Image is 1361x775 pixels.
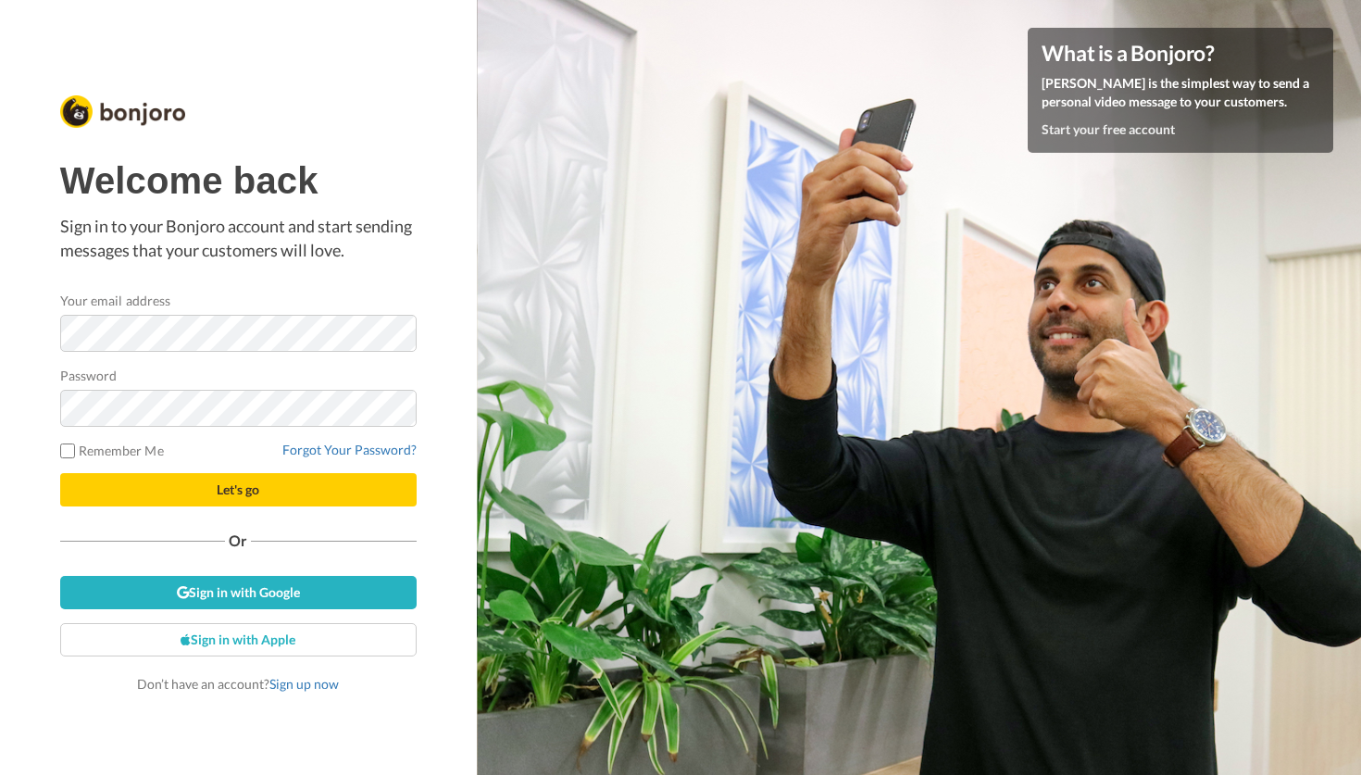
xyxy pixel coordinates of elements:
label: Your email address [60,291,170,310]
span: Don’t have an account? [137,676,339,692]
a: Forgot Your Password? [282,442,417,457]
input: Remember Me [60,444,75,458]
p: [PERSON_NAME] is the simplest way to send a personal video message to your customers. [1042,74,1319,111]
a: Sign in with Apple [60,623,417,656]
p: Sign in to your Bonjoro account and start sending messages that your customers will love. [60,215,417,262]
span: Or [225,534,251,547]
a: Start your free account [1042,121,1175,137]
span: Let's go [217,481,259,497]
label: Password [60,366,118,385]
h4: What is a Bonjoro? [1042,42,1319,65]
button: Let's go [60,473,417,506]
h1: Welcome back [60,160,417,201]
a: Sign in with Google [60,576,417,609]
label: Remember Me [60,441,164,460]
a: Sign up now [269,676,339,692]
